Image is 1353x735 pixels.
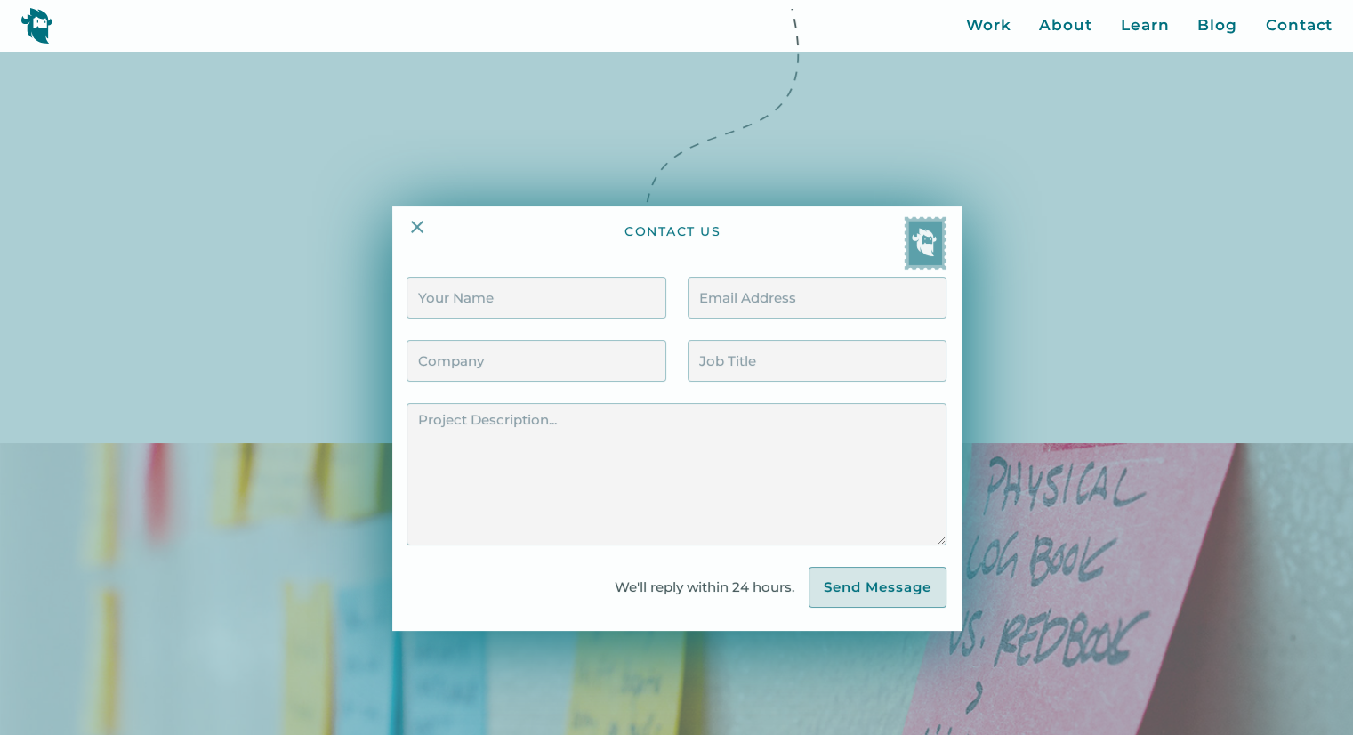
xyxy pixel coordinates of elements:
[1197,14,1237,37] a: Blog
[407,340,665,382] input: Company
[688,277,946,319] input: Email Address
[624,223,721,270] div: contact us
[20,7,52,44] img: yeti logo icon
[904,216,946,270] img: Yeti postage stamp
[809,567,946,608] input: Send Message
[1266,14,1333,37] a: Contact
[688,340,946,382] input: Job Title
[615,577,809,599] div: We'll reply within 24 hours.
[407,216,428,238] img: Close Icon
[1039,14,1092,37] a: About
[407,277,665,319] input: Your Name
[1121,14,1170,37] a: Learn
[966,14,1011,37] a: Work
[407,277,946,608] form: Contact Form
